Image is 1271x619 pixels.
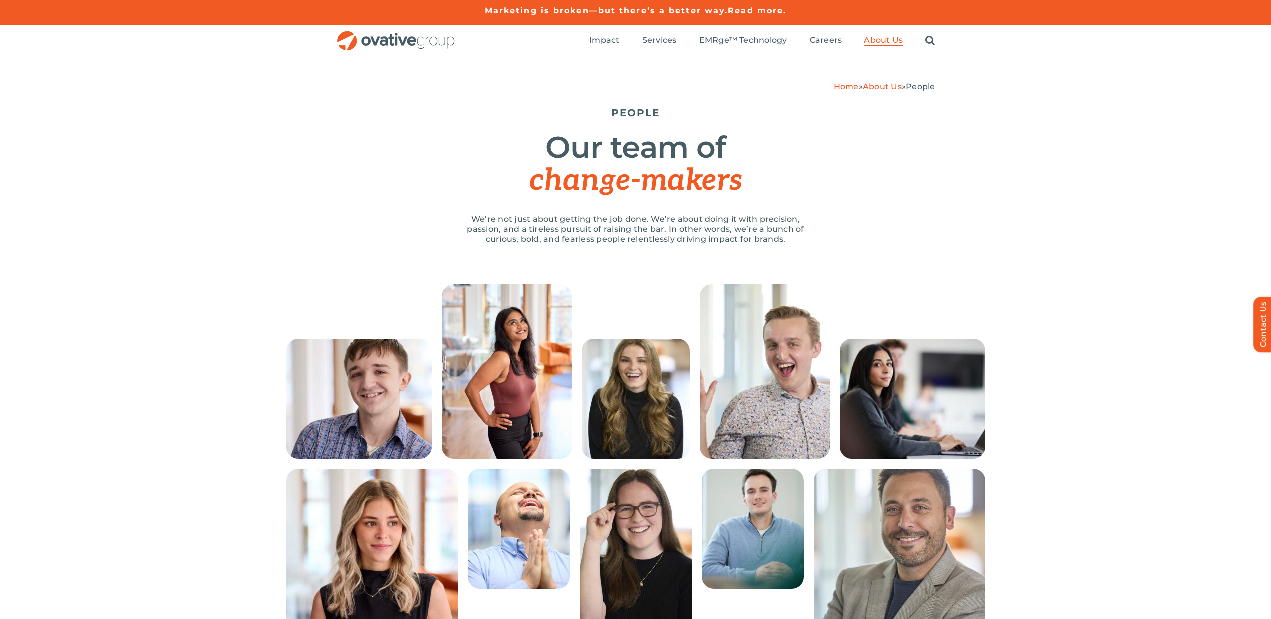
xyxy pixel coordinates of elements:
a: Read more. [728,6,786,15]
span: » » [834,82,935,91]
img: People – Collage Ethan [286,339,432,459]
h5: PEOPLE [336,107,935,119]
img: People – Collage Lauren [582,339,690,459]
a: OG_Full_horizontal_RGB [336,30,456,39]
a: Careers [810,35,842,46]
span: change-makers [529,163,741,199]
img: People – Collage McCrossen [700,284,830,459]
span: People [906,82,935,91]
p: We’re not just about getting the job done. We’re about doing it with precision, passion, and a ti... [456,214,816,244]
a: About Us [863,82,902,91]
img: People – Collage Roman [468,469,570,589]
span: Impact [589,35,619,45]
a: Marketing is broken—but there’s a better way. [485,6,728,15]
nav: Menu [589,25,935,57]
span: About Us [864,35,903,45]
h1: Our team of [336,131,935,197]
a: About Us [864,35,903,46]
a: Search [925,35,935,46]
a: Services [642,35,677,46]
a: Home [834,82,859,91]
span: Services [642,35,677,45]
img: People – Collage Trushna [840,339,985,459]
a: Impact [589,35,619,46]
a: EMRge™ Technology [699,35,787,46]
img: People – Collage Casey [702,469,804,589]
img: 240613_Ovative Group_Portrait14945 (1) [442,284,572,459]
span: EMRge™ Technology [699,35,787,45]
span: Careers [810,35,842,45]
